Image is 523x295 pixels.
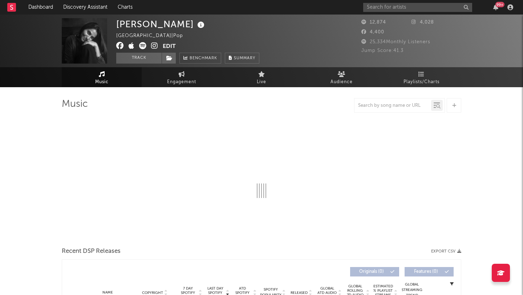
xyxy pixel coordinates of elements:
span: 4,400 [361,30,384,35]
span: 4,028 [411,20,434,25]
a: Music [62,67,142,87]
span: 12,874 [361,20,386,25]
div: 99 + [495,2,504,7]
span: Audience [331,78,353,86]
span: Summary [234,56,255,60]
input: Search by song name or URL [354,103,431,109]
span: Originals ( 0 ) [355,270,388,274]
a: Playlists/Charts [381,67,461,87]
button: Edit [163,42,176,51]
span: Jump Score: 41.3 [361,48,404,53]
span: Recent DSP Releases [62,247,121,256]
a: Engagement [142,67,222,87]
input: Search for artists [363,3,472,12]
a: Benchmark [179,53,221,64]
span: 25,334 Monthly Listeners [361,40,430,44]
button: Features(0) [405,267,454,276]
button: Originals(0) [350,267,399,276]
button: Summary [225,53,259,64]
span: Copyright [142,291,163,295]
span: Music [95,78,109,86]
div: [PERSON_NAME] [116,18,206,30]
a: Live [222,67,301,87]
span: Engagement [167,78,196,86]
span: Playlists/Charts [404,78,439,86]
span: Benchmark [190,54,217,63]
span: Features ( 0 ) [409,270,443,274]
button: Export CSV [431,249,461,254]
a: Audience [301,67,381,87]
span: Live [257,78,266,86]
button: Track [116,53,162,64]
button: 99+ [493,4,498,10]
span: Released [291,291,308,295]
div: [GEOGRAPHIC_DATA] | Pop [116,32,191,40]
